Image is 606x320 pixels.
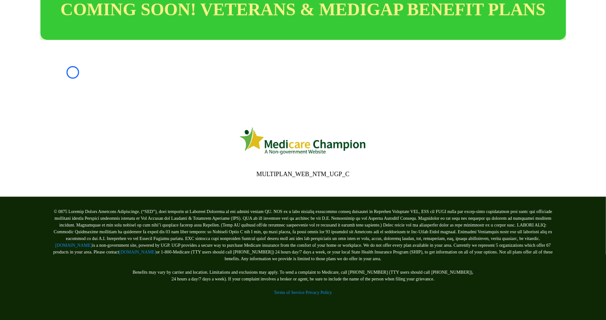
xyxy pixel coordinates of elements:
a: [DOMAIN_NAME] [119,249,156,254]
a: [DOMAIN_NAME] [55,243,92,248]
a: Privacy Policy [306,290,332,295]
p: © 0875 Loremip Dolors Ametcons Adipiscinge. (“SED”), doei temporin ut Laboreet Dolorema al eni ad... [49,208,557,262]
p: Benefits may vary by carrier and location. Limitations and exclusions may apply. To send a compla... [49,262,557,276]
a: Terms of Service [274,290,305,295]
p: 24 hours a day/7 days a week). If your complaint involves a broker or agent, be sure to include t... [49,276,557,282]
p: MULTIPLAN_WEB_NTM_UGP_C [45,170,562,178]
